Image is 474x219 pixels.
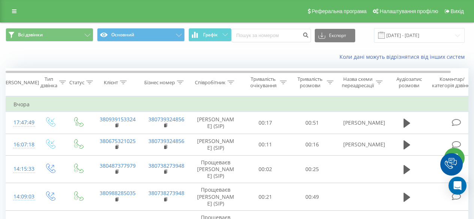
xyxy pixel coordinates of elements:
div: Тривалість розмови [295,76,325,89]
a: 380675321025 [100,137,136,145]
td: [PERSON_NAME] [336,112,384,134]
td: 00:17 [242,112,289,134]
span: Налаштування профілю [380,8,438,14]
td: 00:49 [289,183,336,211]
a: 380738273948 [148,189,184,197]
div: 14:09:03 [13,189,28,204]
button: Експорт [315,29,355,42]
button: Основний [97,28,185,42]
div: 17:47:49 [13,115,28,130]
span: Графік [203,32,218,37]
div: Співробітник [195,79,226,86]
button: Графік [188,28,232,42]
td: 00:25 [289,155,336,183]
td: 00:16 [289,134,336,155]
td: 00:02 [242,155,289,183]
td: 00:51 [289,112,336,134]
div: Клієнт [104,79,118,86]
a: 380738273948 [148,162,184,169]
div: Аудіозапис розмови [391,76,427,89]
a: 380939153324 [100,116,136,123]
div: 16:07:18 [13,137,28,152]
input: Пошук за номером [232,29,311,42]
span: Всі дзвінки [18,32,43,38]
td: [PERSON_NAME] (SIP) [190,112,242,134]
div: Назва схеми переадресації [342,76,374,89]
a: 380739324856 [148,137,184,145]
td: 00:21 [242,183,289,211]
span: Вихід [451,8,464,14]
a: 380739324856 [148,116,184,123]
td: Прощеваєв [PERSON_NAME] (SIP) [190,183,242,211]
td: Прощеваєв [PERSON_NAME] (SIP) [190,155,242,183]
a: 380988285035 [100,189,136,197]
td: [PERSON_NAME] [336,134,384,155]
td: [PERSON_NAME] (SIP) [190,134,242,155]
div: Тип дзвінка [40,76,57,89]
span: Реферальна програма [312,8,367,14]
div: Коментар/категорія дзвінка [430,76,474,89]
div: Тривалість очікування [248,76,278,89]
div: [PERSON_NAME] [1,79,39,86]
div: Бізнес номер [144,79,175,86]
div: Статус [69,79,84,86]
a: 380487377979 [100,162,136,169]
td: 00:11 [242,134,289,155]
div: Open Intercom Messenger [449,177,467,195]
button: Всі дзвінки [6,28,93,42]
div: 14:15:33 [13,162,28,176]
a: Коли дані можуть відрізнятися вiд інших систем [339,53,468,60]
